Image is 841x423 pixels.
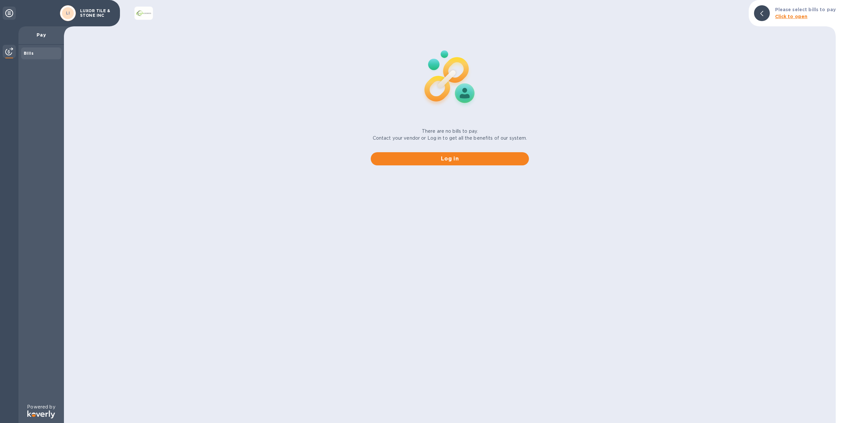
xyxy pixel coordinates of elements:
p: Pay [24,32,59,38]
button: Log in [371,152,529,165]
b: Bills [24,51,34,56]
p: There are no bills to pay. Contact your vendor or Log in to get all the benefits of our system. [373,128,527,142]
b: Click to open [775,14,808,19]
b: Please select bills to pay [775,7,836,12]
b: LI [66,11,70,15]
p: LUXOR TILE & STONE INC [80,9,113,18]
span: Log in [376,155,524,163]
img: Logo [27,410,55,418]
p: Powered by [27,404,55,410]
